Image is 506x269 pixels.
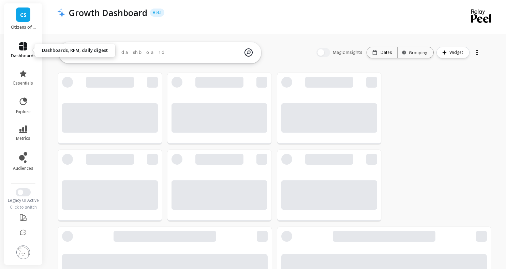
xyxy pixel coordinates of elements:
[20,11,27,19] span: CS
[4,205,43,210] div: Click to switch
[4,198,43,203] div: Legacy UI Active
[16,188,31,196] button: Switch to New UI
[16,136,30,141] span: metrics
[57,8,65,17] img: header icon
[436,47,470,58] button: Widget
[150,9,164,17] p: Beta
[16,245,30,259] img: profile picture
[11,53,36,59] span: dashboards
[449,49,465,56] span: Widget
[333,49,364,56] span: Magic Insights
[404,49,427,56] div: Grouping
[11,25,36,30] p: Citizens of Soil
[16,109,31,115] span: explore
[69,7,147,18] p: Growth Dashboard
[13,166,33,171] span: audiences
[13,80,33,86] span: essentials
[244,43,253,62] img: magic search icon
[381,50,392,55] p: Dates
